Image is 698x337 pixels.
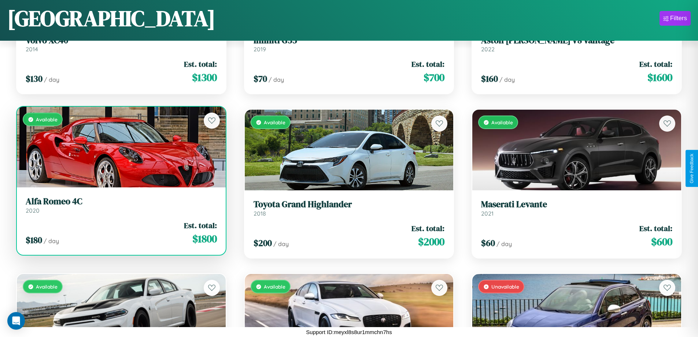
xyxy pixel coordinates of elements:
a: Toyota Grand Highlander2018 [254,199,445,217]
span: $ 60 [481,237,495,249]
span: $ 1600 [647,70,672,85]
span: / day [269,76,284,83]
span: Est. total: [411,223,444,234]
span: Est. total: [184,220,217,231]
span: / day [44,237,59,245]
span: 2014 [26,45,38,53]
span: / day [273,240,289,248]
span: 2018 [254,210,266,217]
span: Available [36,283,58,290]
a: Infiniti G352019 [254,35,445,53]
span: $ 180 [26,234,42,246]
span: $ 700 [424,70,444,85]
p: Support ID: meyxl8s8ur1mmchn7hs [306,327,392,337]
span: $ 130 [26,73,43,85]
span: Available [36,116,58,122]
h3: Aston [PERSON_NAME] V8 Vantage [481,35,672,46]
h3: Toyota Grand Highlander [254,199,445,210]
span: $ 160 [481,73,498,85]
span: 2020 [26,207,40,214]
a: Aston [PERSON_NAME] V8 Vantage2022 [481,35,672,53]
span: Available [264,119,285,125]
span: Unavailable [491,283,519,290]
span: Est. total: [184,59,217,69]
span: 2019 [254,45,266,53]
span: Available [491,119,513,125]
div: Give Feedback [689,154,694,183]
h3: Maserati Levante [481,199,672,210]
span: / day [499,76,515,83]
span: Est. total: [411,59,444,69]
span: Available [264,283,285,290]
span: / day [44,76,59,83]
span: $ 1800 [192,231,217,246]
div: Open Intercom Messenger [7,312,25,330]
span: $ 600 [651,234,672,249]
button: Filters [660,11,691,26]
h1: [GEOGRAPHIC_DATA] [7,3,215,33]
span: $ 200 [254,237,272,249]
span: 2021 [481,210,494,217]
a: Volvo XC402014 [26,35,217,53]
span: / day [496,240,512,248]
span: Est. total: [639,59,672,69]
span: $ 1300 [192,70,217,85]
span: Est. total: [639,223,672,234]
div: Filters [670,15,687,22]
a: Maserati Levante2021 [481,199,672,217]
span: 2022 [481,45,495,53]
span: $ 2000 [418,234,444,249]
a: Alfa Romeo 4C2020 [26,196,217,214]
h3: Alfa Romeo 4C [26,196,217,207]
span: $ 70 [254,73,267,85]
